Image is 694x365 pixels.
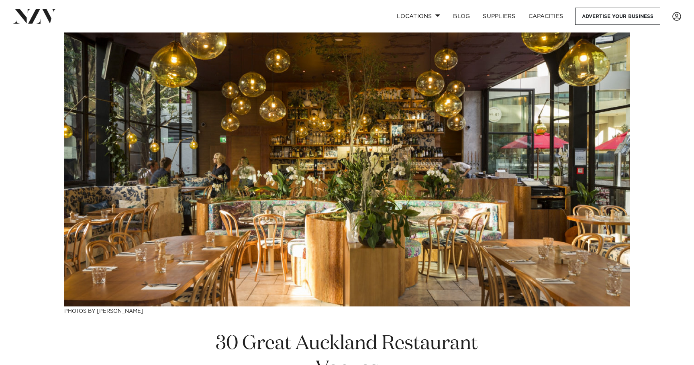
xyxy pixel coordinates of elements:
a: BLOG [447,8,476,25]
img: 30 Great Auckland Restaurant Venues [64,32,630,306]
img: nzv-logo.png [13,9,57,23]
a: Capacities [522,8,570,25]
a: Locations [390,8,447,25]
a: Advertise your business [575,8,660,25]
h3: Photos by [PERSON_NAME] [64,306,630,315]
a: SUPPLIERS [476,8,522,25]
